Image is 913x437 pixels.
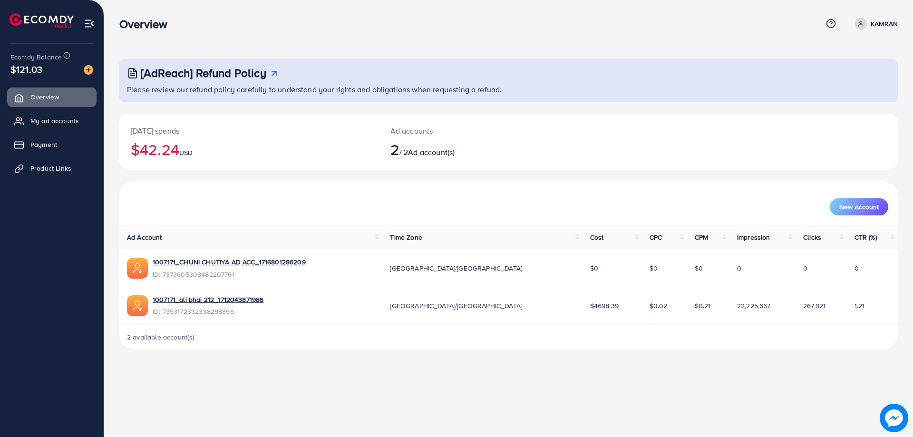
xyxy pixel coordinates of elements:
span: 2 [390,138,399,160]
img: logo [10,13,74,28]
img: menu [84,18,95,29]
h2: / 2 [390,140,562,158]
span: CPC [650,233,662,242]
span: 267,921 [803,301,826,311]
a: Payment [7,135,97,154]
span: CTR (%) [855,233,877,242]
span: My ad accounts [30,116,79,126]
p: Please review our refund policy carefully to understand your rights and obligations when requesti... [127,84,892,95]
a: 1007171_ali bhai 212_1712043871986 [153,295,263,304]
span: Ad account(s) [408,147,455,157]
span: 0 [737,263,741,273]
span: USD [179,148,193,157]
h3: Overview [119,17,175,31]
a: 1007171_CHUNI CHUTIYA AD ACC_1716801286209 [153,257,306,267]
span: $4698.39 [590,301,619,311]
p: KAMRAN [871,18,898,29]
span: $0.21 [695,301,711,311]
p: Ad accounts [390,125,562,136]
span: 22,225,667 [737,301,771,311]
span: Impression [737,233,770,242]
span: 0 [855,263,859,273]
span: $0 [590,263,598,273]
button: New Account [830,198,888,215]
span: New Account [839,204,879,210]
p: [DATE] spends [131,125,368,136]
span: Ad Account [127,233,162,242]
img: ic-ads-acc.e4c84228.svg [127,295,148,316]
h2: $42.24 [131,140,368,158]
span: $0 [650,263,658,273]
a: My ad accounts [7,111,97,130]
a: Overview [7,87,97,107]
h3: [AdReach] Refund Policy [141,66,266,80]
img: image [880,404,908,432]
span: CPM [695,233,708,242]
span: 2 available account(s) [127,332,195,342]
img: image [84,65,93,75]
img: ic-ads-acc.e4c84228.svg [127,258,148,279]
span: Product Links [30,164,71,173]
a: KAMRAN [851,18,898,30]
span: Payment [30,140,57,149]
span: Ecomdy Balance [10,52,62,62]
span: ID: 7353172332338298896 [153,307,263,316]
span: $0.02 [650,301,668,311]
span: $121.03 [10,62,42,76]
span: [GEOGRAPHIC_DATA]/[GEOGRAPHIC_DATA] [390,263,522,273]
span: 0 [803,263,807,273]
span: Overview [30,92,59,102]
span: ID: 7373605308482207761 [153,270,306,279]
span: $0 [695,263,703,273]
span: Time Zone [390,233,422,242]
a: Product Links [7,159,97,178]
span: Cost [590,233,604,242]
span: 1.21 [855,301,865,311]
span: [GEOGRAPHIC_DATA]/[GEOGRAPHIC_DATA] [390,301,522,311]
span: Clicks [803,233,821,242]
